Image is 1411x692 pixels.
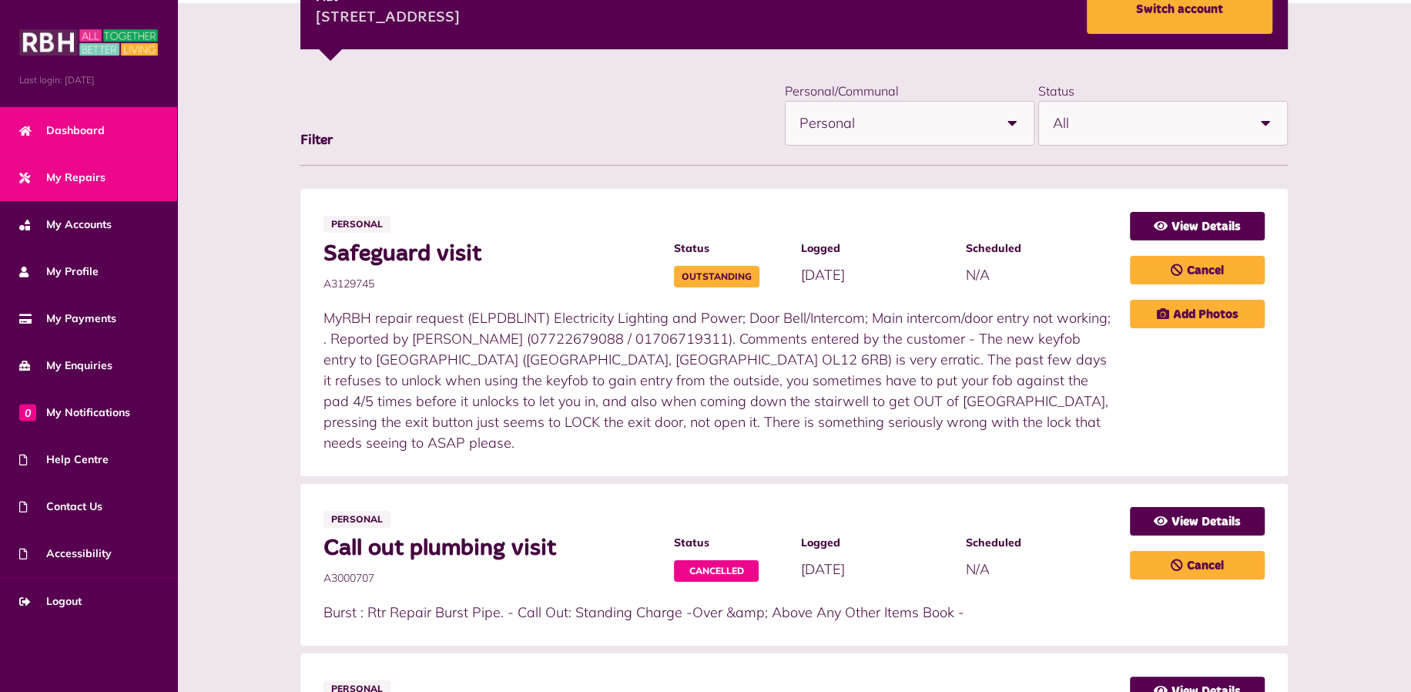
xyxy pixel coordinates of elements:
span: Contact Us [19,499,102,515]
img: MyRBH [19,27,158,58]
label: Personal/Communal [785,83,899,99]
span: Accessibility [19,546,112,562]
span: Scheduled [965,535,1114,551]
span: My Repairs [19,170,106,186]
span: My Accounts [19,217,112,233]
span: 0 [19,404,36,421]
span: Personal [799,102,990,145]
a: Cancel [1130,256,1265,284]
span: Logged [801,535,950,551]
span: Help Centre [19,452,109,468]
span: My Profile [19,264,99,280]
span: Cancelled [674,560,759,582]
span: Outstanding [674,266,759,287]
span: My Notifications [19,405,130,421]
span: N/A [965,266,989,284]
a: View Details [1130,212,1265,240]
a: Cancel [1130,551,1265,579]
a: Add Photos [1130,300,1265,328]
span: [DATE] [801,560,845,578]
span: My Payments [19,311,116,327]
div: [STREET_ADDRESS] [316,7,460,30]
span: Status [674,535,786,551]
span: Logged [801,240,950,257]
span: A3000707 [323,570,659,586]
span: N/A [965,560,989,578]
p: MyRBH repair request (ELPDBLINT) Electricity Lighting and Power; Door Bell/Intercom; Main interco... [323,307,1114,453]
span: A3129745 [323,276,659,292]
p: Burst : Rtr Repair Burst Pipe. - Call Out: Standing Charge -Over &amp; Above Any Other Items Book - [323,602,1114,623]
span: Personal [323,511,390,528]
span: Logout [19,593,82,610]
span: My Enquiries [19,358,112,374]
span: Safeguard visit [323,240,659,268]
label: Status [1038,83,1074,99]
span: All [1053,102,1244,145]
span: Scheduled [965,240,1114,257]
span: Last login: [DATE] [19,73,158,87]
span: Dashboard [19,123,105,139]
span: Call out plumbing visit [323,535,659,563]
span: Filter [300,133,333,147]
span: Personal [323,216,390,233]
a: View Details [1130,507,1265,536]
span: Status [674,240,786,257]
span: [DATE] [801,266,845,284]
